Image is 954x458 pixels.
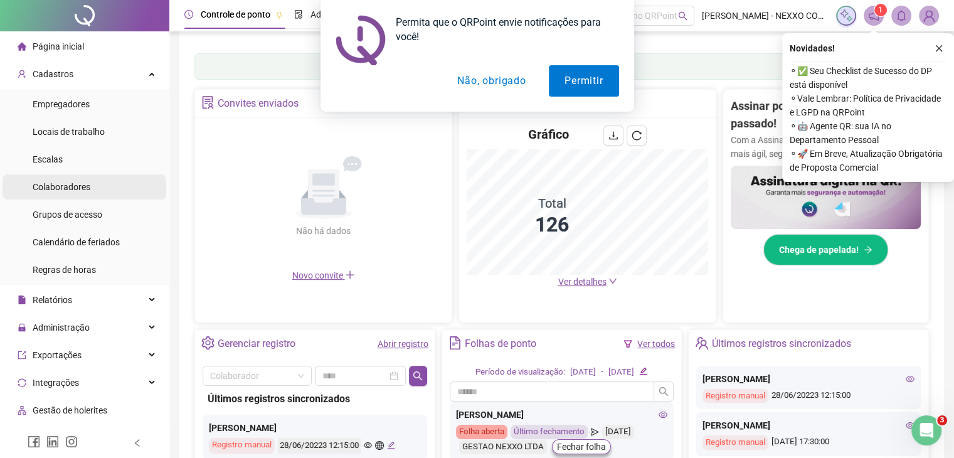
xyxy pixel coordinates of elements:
span: 3 [937,415,947,425]
div: GESTAO NEXXO LTDA [459,440,547,454]
span: ⚬ 🤖 Agente QR: sua IA no Departamento Pessoal [790,119,946,147]
div: Folha aberta [456,425,507,439]
img: notification icon [336,15,386,65]
div: Não há dados [266,224,381,238]
button: Não, obrigado [442,65,541,97]
span: down [608,277,617,285]
span: search [413,371,423,381]
div: [DATE] 17:30:00 [702,435,914,450]
h4: Gráfico [528,125,569,143]
div: Último fechamento [511,425,588,439]
span: reload [632,130,642,141]
span: plus [345,270,355,280]
div: Registro manual [702,389,768,403]
span: Regras de horas [33,265,96,275]
span: Locais de trabalho [33,127,105,137]
span: Escalas [33,154,63,164]
span: linkedin [46,435,59,448]
span: lock [18,323,26,332]
div: Últimos registros sincronizados [208,391,422,407]
span: eye [906,421,914,430]
span: file [18,296,26,304]
span: export [18,351,26,359]
span: download [608,130,618,141]
div: Folhas de ponto [465,333,536,354]
span: facebook [28,435,40,448]
div: - [601,366,603,379]
span: Grupos de acesso [33,210,102,220]
div: Permita que o QRPoint envie notificações para você! [386,15,619,44]
div: Registro manual [209,438,275,454]
button: Permitir [549,65,618,97]
span: edit [387,441,395,449]
div: [PERSON_NAME] [456,408,668,422]
img: banner%2F02c71560-61a6-44d4-94b9-c8ab97240462.png [731,166,921,229]
span: Fechar folha [557,440,606,454]
span: Chega de papelada! [779,243,859,257]
div: [PERSON_NAME] [702,418,914,432]
h2: Assinar ponto na mão? Isso ficou no passado! [731,97,921,133]
div: [PERSON_NAME] [702,372,914,386]
span: global [375,441,383,449]
p: Com a Assinatura Digital da QR, sua gestão fica mais ágil, segura e sem papelada. [731,133,921,161]
iframe: Intercom live chat [911,415,941,445]
span: instagram [65,435,78,448]
div: Gerenciar registro [218,333,295,354]
span: arrow-right [864,245,872,254]
span: Relatórios [33,295,72,305]
button: Chega de papelada! [763,234,888,265]
div: 28/06/20223 12:15:00 [702,389,914,403]
div: [DATE] [608,366,634,379]
span: Gestão de holerites [33,405,107,415]
div: Últimos registros sincronizados [712,333,851,354]
span: Colaboradores [33,182,90,192]
span: team [695,336,708,349]
div: Período de visualização: [475,366,565,379]
span: sync [18,378,26,387]
span: filter [623,339,632,348]
span: apartment [18,406,26,415]
button: Fechar folha [552,439,611,454]
span: search [659,386,669,397]
span: send [591,425,599,439]
span: Ver detalhes [558,277,607,287]
div: Registro manual [702,435,768,450]
a: Abrir registro [378,339,428,349]
div: 28/06/20223 12:15:00 [278,438,361,454]
span: left [133,439,142,447]
a: Ver todos [637,339,675,349]
a: Ver detalhes down [558,277,617,287]
span: Exportações [33,350,82,360]
span: setting [201,336,215,349]
span: ⚬ 🚀 Em Breve, Atualização Obrigatória de Proposta Comercial [790,147,946,174]
div: [DATE] [602,425,634,439]
span: eye [364,441,372,449]
span: Calendário de feriados [33,237,120,247]
div: [PERSON_NAME] [209,421,421,435]
span: eye [659,410,667,419]
span: file-text [448,336,462,349]
span: Administração [33,322,90,333]
span: Integrações [33,378,79,388]
span: Novo convite [292,270,355,280]
span: edit [639,367,647,375]
span: eye [906,375,914,383]
div: [DATE] [570,366,596,379]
